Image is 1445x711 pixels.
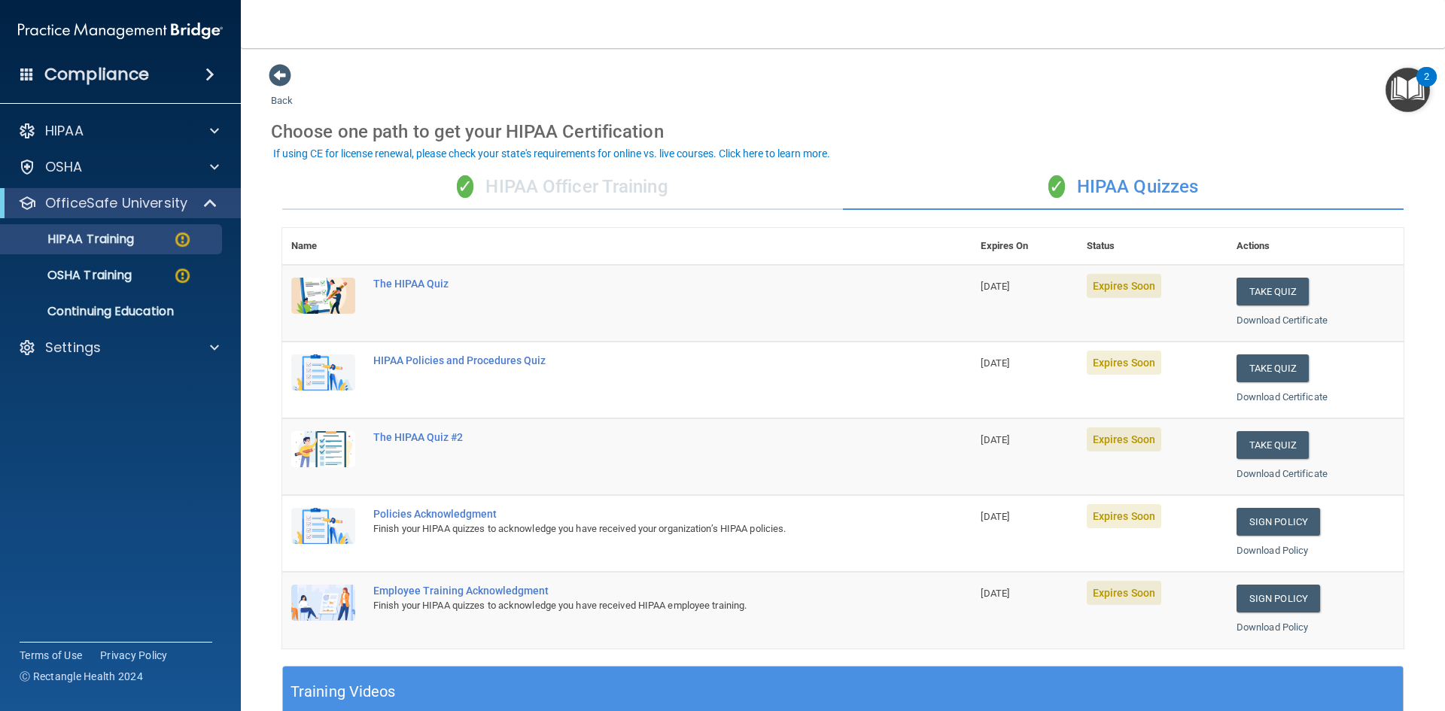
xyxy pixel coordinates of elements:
a: Settings [18,339,219,357]
span: [DATE] [981,357,1009,369]
img: warning-circle.0cc9ac19.png [173,230,192,249]
button: Take Quiz [1237,354,1309,382]
img: warning-circle.0cc9ac19.png [173,266,192,285]
th: Name [282,228,364,265]
p: OfficeSafe University [45,194,187,212]
div: Finish your HIPAA quizzes to acknowledge you have received your organization’s HIPAA policies. [373,520,896,538]
a: Download Policy [1237,621,1309,633]
th: Actions [1227,228,1404,265]
span: Expires Soon [1087,504,1161,528]
span: ✓ [457,175,473,198]
span: [DATE] [981,511,1009,522]
img: PMB logo [18,16,223,46]
button: Take Quiz [1237,431,1309,459]
span: ✓ [1048,175,1065,198]
h4: Compliance [44,64,149,85]
div: Employee Training Acknowledgment [373,585,896,597]
span: Ⓒ Rectangle Health 2024 [20,669,143,684]
span: Expires Soon [1087,581,1161,605]
span: Expires Soon [1087,351,1161,375]
th: Expires On [972,228,1077,265]
p: HIPAA [45,122,84,140]
span: [DATE] [981,434,1009,445]
a: Privacy Policy [100,648,168,663]
a: OSHA [18,158,219,176]
span: Expires Soon [1087,427,1161,451]
a: Terms of Use [20,648,82,663]
button: If using CE for license renewal, please check your state's requirements for online vs. live cours... [271,146,832,161]
p: OSHA [45,158,83,176]
div: 2 [1424,77,1429,96]
a: Sign Policy [1237,508,1320,536]
div: Finish your HIPAA quizzes to acknowledge you have received HIPAA employee training. [373,597,896,615]
a: Download Certificate [1237,391,1328,403]
div: Policies Acknowledgment [373,508,896,520]
span: Expires Soon [1087,274,1161,298]
p: Settings [45,339,101,357]
div: HIPAA Policies and Procedures Quiz [373,354,896,366]
div: If using CE for license renewal, please check your state's requirements for online vs. live cours... [273,148,830,159]
button: Take Quiz [1237,278,1309,305]
th: Status [1078,228,1227,265]
span: [DATE] [981,281,1009,292]
div: The HIPAA Quiz [373,278,896,290]
p: Continuing Education [10,304,215,319]
div: The HIPAA Quiz #2 [373,431,896,443]
button: Open Resource Center, 2 new notifications [1386,68,1430,112]
a: Download Policy [1237,545,1309,556]
div: HIPAA Officer Training [282,165,843,210]
a: Download Certificate [1237,468,1328,479]
div: Choose one path to get your HIPAA Certification [271,110,1415,153]
a: HIPAA [18,122,219,140]
a: Download Certificate [1237,314,1328,326]
span: [DATE] [981,588,1009,599]
a: Sign Policy [1237,585,1320,612]
p: HIPAA Training [10,232,134,247]
h5: Training Videos [291,679,396,705]
a: Back [271,77,293,106]
div: HIPAA Quizzes [843,165,1404,210]
a: OfficeSafe University [18,194,218,212]
p: OSHA Training [10,268,132,283]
